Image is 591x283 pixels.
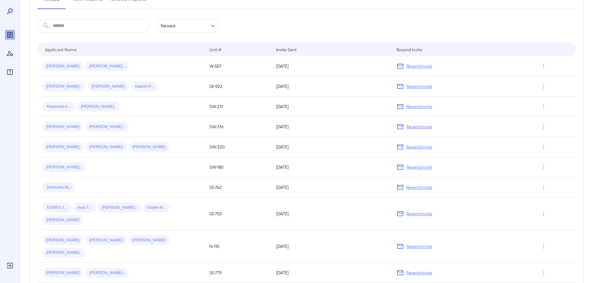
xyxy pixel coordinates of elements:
[276,46,297,53] div: Invite Sent
[5,48,15,58] div: Manage Users
[271,97,391,117] td: [DATE]
[204,177,271,198] td: SE-742
[539,81,548,91] button: Row Actions
[43,205,71,211] span: TUSIFU J...
[5,261,15,271] div: Log Out
[86,63,128,69] span: [PERSON_NAME]..
[271,177,391,198] td: [DATE]
[271,117,391,137] td: [DATE]
[271,56,391,76] td: [DATE]
[129,237,169,243] span: [PERSON_NAME]
[43,124,83,130] span: [PERSON_NAME]
[271,230,391,263] td: [DATE]
[539,122,548,132] button: Row Actions
[45,46,77,53] div: Applicant Name
[396,46,422,53] div: Resend Invite
[74,205,96,211] span: Aula T...
[204,157,271,177] td: SW-180
[406,83,432,89] p: Resend Invite
[406,211,432,217] p: Resend Invite
[157,19,219,33] div: Newest
[204,76,271,97] td: SE-922
[539,102,548,112] button: Row Actions
[43,104,75,110] span: Youvonda A...
[204,137,271,157] td: SW-320
[43,237,83,243] span: [PERSON_NAME]
[143,205,170,211] span: Gisele N...
[406,184,432,190] p: Resend Invite
[204,198,271,230] td: SE-753
[539,241,548,251] button: Row Actions
[43,270,83,276] span: [PERSON_NAME]
[406,124,432,130] p: Resend Invite
[86,237,126,243] span: [PERSON_NAME]
[5,30,15,40] div: Reports
[131,84,158,89] span: Aaaron F...
[43,217,83,223] span: [PERSON_NAME]
[204,97,271,117] td: SW-211
[98,205,141,211] span: [PERSON_NAME]..
[43,84,85,89] span: [PERSON_NAME]..
[539,162,548,172] button: Row Actions
[406,164,432,170] p: Resend Invite
[43,144,83,150] span: [PERSON_NAME]
[271,76,391,97] td: [DATE]
[88,84,128,89] span: [PERSON_NAME]
[43,250,85,256] span: [PERSON_NAME]..
[129,144,169,150] span: [PERSON_NAME]
[77,104,120,110] span: [PERSON_NAME]..
[539,182,548,192] button: Row Actions
[539,268,548,278] button: Row Actions
[43,185,75,190] span: Jimmunio W...
[86,270,128,276] span: [PERSON_NAME]..
[539,209,548,219] button: Row Actions
[539,61,548,71] button: Row Actions
[204,56,271,76] td: W-557
[204,230,271,263] td: N-110
[406,103,432,110] p: Resend Invite
[406,63,432,69] p: Resend Invite
[271,263,391,283] td: [DATE]
[271,198,391,230] td: [DATE]
[406,270,432,276] p: Resend Invite
[204,263,271,283] td: SE-779
[43,63,83,69] span: [PERSON_NAME]
[86,124,128,130] span: [PERSON_NAME]..
[86,144,126,150] span: [PERSON_NAME]
[271,157,391,177] td: [DATE]
[209,46,221,53] div: Unit #
[539,142,548,152] button: Row Actions
[271,137,391,157] td: [DATE]
[43,164,85,170] span: [PERSON_NAME]..
[204,117,271,137] td: SW-316
[406,144,432,150] p: Resend Invite
[5,67,15,77] div: FAQ
[406,243,432,249] p: Resend Invite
